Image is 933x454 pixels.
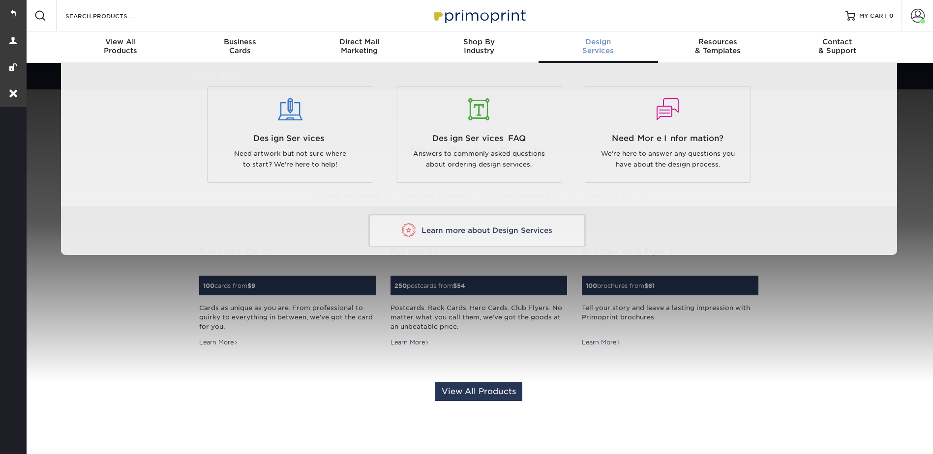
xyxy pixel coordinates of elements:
div: Services [539,37,658,55]
span: Shop By [419,37,539,46]
div: Products [61,37,181,55]
a: Shop ByIndustry [419,31,539,63]
span: Direct Mail [300,37,419,46]
div: & Support [778,37,897,55]
a: Design Services FAQ Answers to commonly asked questions about ordering design services. [392,86,566,183]
img: Primoprint [430,5,528,26]
a: Need More Information? We're here to answer any questions you have about the design process. [581,86,755,183]
div: & Templates [658,37,778,55]
span: View All [61,37,181,46]
span: Contact [778,37,897,46]
span: Business [180,37,300,46]
a: DesignServices [539,31,658,63]
a: Direct MailMarketing [300,31,419,63]
span: Learn more about Design Services [421,226,552,235]
span: MY CART [859,12,887,20]
a: Contact& Support [778,31,897,63]
span: 0 [889,12,894,19]
span: Design [539,37,658,46]
a: Learn more about Design Services [368,214,586,247]
p: Answers to commonly asked questions about ordering design services. [404,148,554,170]
span: Need More Information? [593,133,743,144]
a: Design Services Need artwork but not sure where to start? We're here to help! [203,86,377,183]
p: Need artwork but not sure where to start? We're here to help! [215,148,365,170]
div: Cards [180,37,300,55]
a: View All Products [435,382,522,401]
div: Industry [419,37,539,55]
input: SEARCH PRODUCTS..... [64,10,160,22]
p: We're here to answer any questions you have about the design process. [593,148,743,170]
a: View AllProducts [61,31,181,63]
span: Design Services [215,133,365,144]
div: Marketing [300,37,419,55]
a: BusinessCards [180,31,300,63]
span: Resources [658,37,778,46]
a: Resources& Templates [658,31,778,63]
span: Design Services FAQ [404,133,554,144]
